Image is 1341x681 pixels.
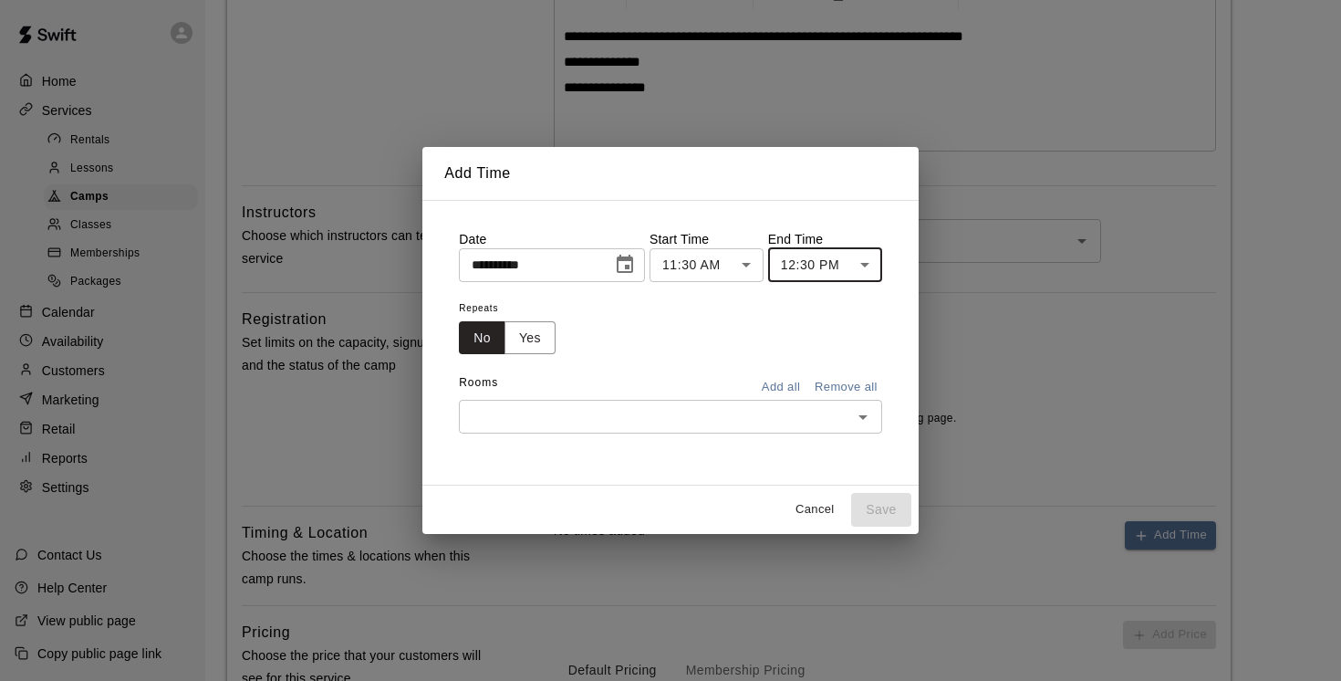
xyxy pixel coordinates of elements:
[768,248,882,282] div: 12:30 PM
[459,376,498,389] span: Rooms
[459,321,556,355] div: outlined button group
[768,230,882,248] p: End Time
[504,321,556,355] button: Yes
[459,321,505,355] button: No
[459,297,570,321] span: Repeats
[785,496,844,524] button: Cancel
[810,373,882,402] button: Remove all
[607,246,643,283] button: Choose date, selected date is Aug 20, 2025
[850,404,876,430] button: Open
[650,230,764,248] p: Start Time
[422,147,919,200] h2: Add Time
[650,248,764,282] div: 11:30 AM
[459,230,645,248] p: Date
[752,373,810,402] button: Add all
